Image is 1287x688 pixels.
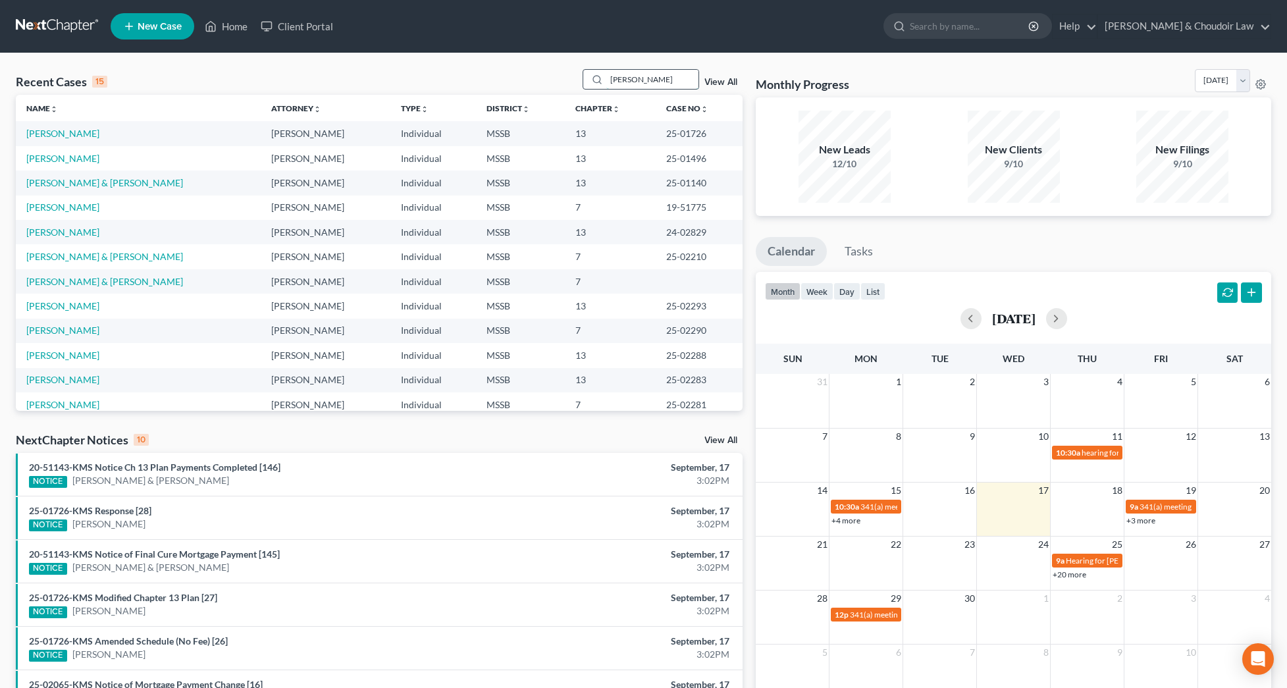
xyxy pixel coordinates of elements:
span: 18 [1111,483,1124,498]
span: 14 [816,483,829,498]
span: 15 [889,483,903,498]
a: [PERSON_NAME] & [PERSON_NAME] [72,474,229,487]
span: 7 [968,645,976,660]
div: 3:02PM [505,648,729,661]
span: 27 [1258,537,1271,552]
input: Search by name... [910,14,1030,38]
td: Individual [390,294,476,318]
td: Individual [390,343,476,367]
span: Fri [1154,353,1168,364]
span: 6 [1263,374,1271,390]
div: NOTICE [29,476,67,488]
td: 25-02293 [656,294,743,318]
td: [PERSON_NAME] [261,343,390,367]
div: September, 17 [505,635,729,648]
span: Thu [1078,353,1097,364]
a: 20-51143-KMS Notice Ch 13 Plan Payments Completed [146] [29,462,280,473]
a: [PERSON_NAME] [72,604,145,618]
span: 22 [889,537,903,552]
i: unfold_more [612,105,620,113]
button: month [765,282,801,300]
td: Individual [390,244,476,269]
i: unfold_more [50,105,58,113]
span: Mon [854,353,878,364]
a: [PERSON_NAME] & [PERSON_NAME] [26,251,183,262]
td: [PERSON_NAME] [261,220,390,244]
span: 9a [1130,502,1138,512]
td: [PERSON_NAME] [261,269,390,294]
td: 19-51775 [656,196,743,220]
td: MSSB [476,368,565,392]
td: MSSB [476,171,565,195]
td: 13 [565,121,656,146]
td: MSSB [476,392,565,417]
td: 25-01726 [656,121,743,146]
td: 25-02281 [656,392,743,417]
a: Districtunfold_more [486,103,530,113]
span: 10:30a [1056,448,1080,458]
td: MSSB [476,269,565,294]
a: [PERSON_NAME] [72,517,145,531]
a: [PERSON_NAME] [26,226,99,238]
td: 25-02283 [656,368,743,392]
span: 25 [1111,537,1124,552]
a: +20 more [1053,569,1086,579]
span: 4 [1263,591,1271,606]
td: MSSB [476,319,565,343]
td: Individual [390,121,476,146]
i: unfold_more [700,105,708,113]
td: [PERSON_NAME] [261,244,390,269]
div: Open Intercom Messenger [1242,643,1274,675]
span: 31 [816,374,829,390]
div: NOTICE [29,606,67,618]
a: [PERSON_NAME] [26,128,99,139]
div: NOTICE [29,563,67,575]
span: 1 [1042,591,1050,606]
a: Chapterunfold_more [575,103,620,113]
span: 1 [895,374,903,390]
a: 25-01726-KMS Modified Chapter 13 Plan [27] [29,592,217,603]
span: 341(a) meeting for [PERSON_NAME] [850,610,977,620]
td: MSSB [476,294,565,318]
span: 30 [963,591,976,606]
span: 8 [895,429,903,444]
span: 13 [1258,429,1271,444]
span: 5 [1190,374,1197,390]
span: 5 [821,645,829,660]
td: Individual [390,196,476,220]
a: [PERSON_NAME] [26,300,99,311]
td: [PERSON_NAME] [261,146,390,171]
button: list [860,282,885,300]
td: Individual [390,171,476,195]
td: Individual [390,220,476,244]
a: Nameunfold_more [26,103,58,113]
span: 11 [1111,429,1124,444]
div: Recent Cases [16,74,107,90]
a: Typeunfold_more [401,103,429,113]
td: [PERSON_NAME] [261,121,390,146]
h2: [DATE] [992,311,1036,325]
div: 3:02PM [505,474,729,487]
a: Client Portal [254,14,340,38]
a: Case Nounfold_more [666,103,708,113]
td: 25-02210 [656,244,743,269]
a: Calendar [756,237,827,266]
span: 10 [1037,429,1050,444]
td: MSSB [476,146,565,171]
div: 9/10 [968,157,1060,171]
span: 3 [1042,374,1050,390]
td: 7 [565,392,656,417]
td: [PERSON_NAME] [261,368,390,392]
span: 23 [963,537,976,552]
a: 25-01726-KMS Response [28] [29,505,151,516]
a: [PERSON_NAME] [26,201,99,213]
td: 13 [565,294,656,318]
span: 16 [963,483,976,498]
i: unfold_more [522,105,530,113]
td: MSSB [476,343,565,367]
div: September, 17 [505,548,729,561]
div: 10 [134,434,149,446]
a: [PERSON_NAME] [26,350,99,361]
button: week [801,282,833,300]
span: 6 [895,645,903,660]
